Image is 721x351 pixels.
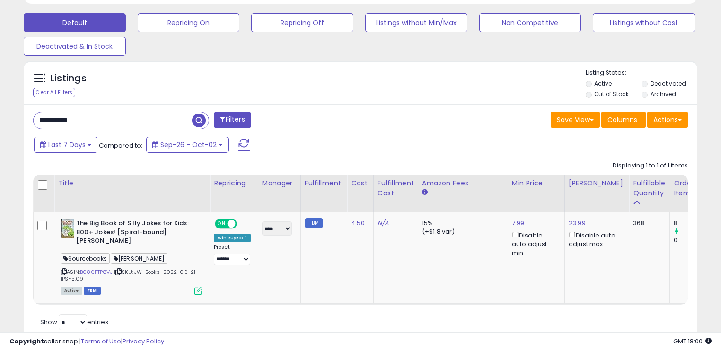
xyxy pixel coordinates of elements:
[24,13,126,32] button: Default
[569,230,622,248] div: Disable auto adjust max
[61,268,199,282] span: | SKU: JW-Books-2022-06-21-IPS-5.09
[365,13,467,32] button: Listings without Min/Max
[81,337,121,346] a: Terms of Use
[551,112,600,128] button: Save View
[378,219,389,228] a: N/A
[236,220,251,228] span: OFF
[146,137,229,153] button: Sep-26 - Oct-02
[422,219,501,228] div: 15%
[58,178,206,188] div: Title
[512,230,557,257] div: Disable auto adjust min
[633,178,666,198] div: Fulfillable Quantity
[479,13,581,32] button: Non Competitive
[607,115,637,124] span: Columns
[214,234,251,242] div: Win BuyBox *
[674,236,712,245] div: 0
[138,13,240,32] button: Repricing On
[216,220,228,228] span: ON
[422,188,428,197] small: Amazon Fees.
[422,178,504,188] div: Amazon Fees
[76,219,191,248] b: The Big Book of Silly Jokes for Kids: 800+ Jokes! [Spiral-bound] [PERSON_NAME]
[61,219,74,238] img: 51mLVGBtL9L._SL40_.jpg
[569,219,586,228] a: 23.99
[40,317,108,326] span: Show: entries
[593,13,695,32] button: Listings without Cost
[647,112,688,128] button: Actions
[633,219,662,228] div: 368
[422,228,501,236] div: (+$1.8 var)
[594,90,629,98] label: Out of Stock
[351,219,365,228] a: 4.50
[651,90,676,98] label: Archived
[512,178,561,188] div: Min Price
[569,178,625,188] div: [PERSON_NAME]
[601,112,646,128] button: Columns
[123,337,164,346] a: Privacy Policy
[258,175,300,212] th: CSV column name: cust_attr_1_Manager
[9,337,44,346] strong: Copyright
[378,178,414,198] div: Fulfillment Cost
[351,178,369,188] div: Cost
[80,268,113,276] a: B086PTP8VJ
[48,140,86,149] span: Last 7 Days
[50,72,87,85] h5: Listings
[673,337,712,346] span: 2025-10-10 18:00 GMT
[160,140,217,149] span: Sep-26 - Oct-02
[33,88,75,97] div: Clear All Filters
[251,13,353,32] button: Repricing Off
[613,161,688,170] div: Displaying 1 to 1 of 1 items
[84,287,101,295] span: FBM
[651,79,686,88] label: Deactivated
[512,219,525,228] a: 7.99
[214,112,251,128] button: Filters
[214,178,254,188] div: Repricing
[594,79,612,88] label: Active
[305,178,343,188] div: Fulfillment
[9,337,164,346] div: seller snap | |
[61,287,82,295] span: All listings currently available for purchase on Amazon
[61,219,202,294] div: ASIN:
[586,69,698,78] p: Listing States:
[111,253,167,264] span: [PERSON_NAME]
[305,218,323,228] small: FBM
[61,253,110,264] span: Sourcebooks
[24,37,126,56] button: Deactivated & In Stock
[214,244,251,265] div: Preset:
[674,178,708,198] div: Ordered Items
[674,219,712,228] div: 8
[262,178,297,188] div: Manager
[34,137,97,153] button: Last 7 Days
[99,141,142,150] span: Compared to:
